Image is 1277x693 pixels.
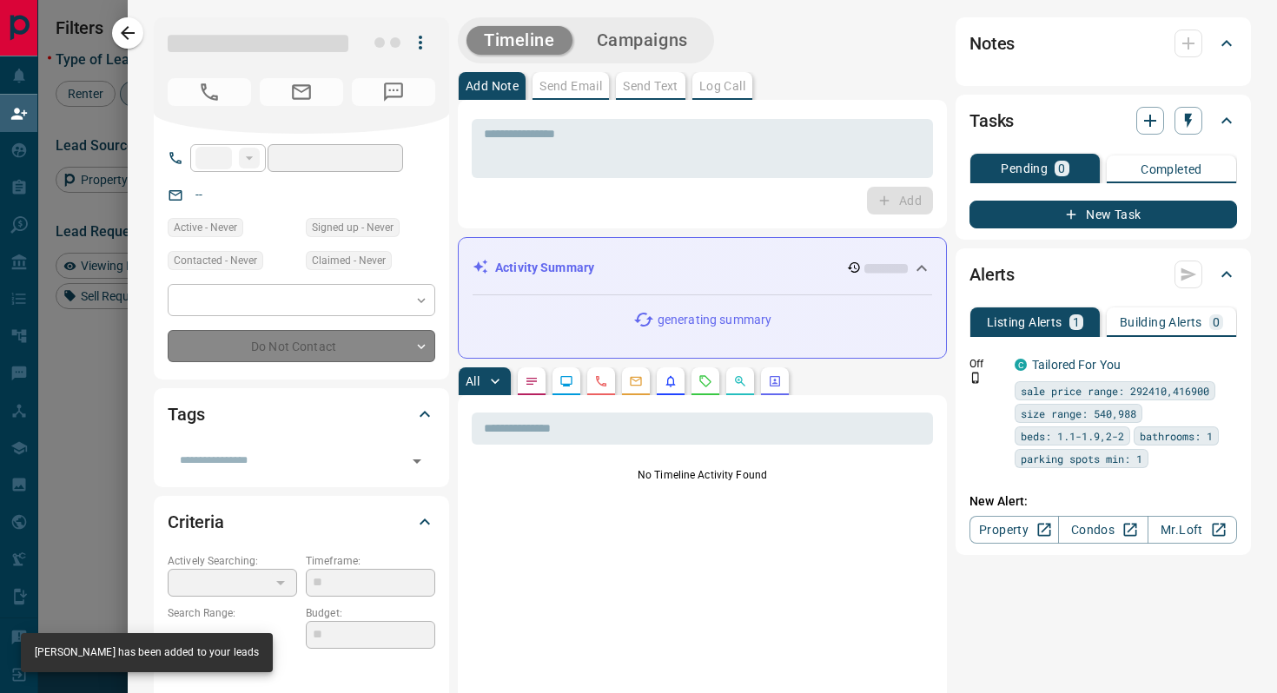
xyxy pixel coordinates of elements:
[1073,316,1080,328] p: 1
[168,605,297,621] p: Search Range:
[473,252,932,284] div: Activity Summary
[525,374,539,388] svg: Notes
[168,78,251,106] span: No Number
[352,78,435,106] span: No Number
[168,400,204,428] h2: Tags
[1001,162,1048,175] p: Pending
[969,254,1237,295] div: Alerts
[1058,162,1065,175] p: 0
[35,638,259,667] div: [PERSON_NAME] has been added to your leads
[1141,163,1202,175] p: Completed
[405,449,429,473] button: Open
[1058,516,1148,544] a: Condos
[168,330,435,362] div: Do Not Contact
[306,605,435,621] p: Budget:
[1015,359,1027,371] div: condos.ca
[969,107,1014,135] h2: Tasks
[969,372,982,384] svg: Push Notification Only
[312,219,394,236] span: Signed up - Never
[969,23,1237,64] div: Notes
[1021,450,1142,467] span: parking spots min: 1
[1021,405,1136,422] span: size range: 540,988
[1032,358,1121,372] a: Tailored For You
[698,374,712,388] svg: Requests
[733,374,747,388] svg: Opportunities
[969,100,1237,142] div: Tasks
[1148,516,1237,544] a: Mr.Loft
[1021,427,1124,445] span: beds: 1.1-1.9,2-2
[466,80,519,92] p: Add Note
[629,374,643,388] svg: Emails
[466,375,480,387] p: All
[1120,316,1202,328] p: Building Alerts
[260,78,343,106] span: No Email
[495,259,594,277] p: Activity Summary
[1213,316,1220,328] p: 0
[174,252,257,269] span: Contacted - Never
[168,508,224,536] h2: Criteria
[969,516,1059,544] a: Property
[1140,427,1213,445] span: bathrooms: 1
[594,374,608,388] svg: Calls
[472,467,933,483] p: No Timeline Activity Found
[969,492,1237,511] p: New Alert:
[969,261,1015,288] h2: Alerts
[306,553,435,569] p: Timeframe:
[969,30,1015,57] h2: Notes
[987,316,1062,328] p: Listing Alerts
[664,374,678,388] svg: Listing Alerts
[195,188,202,201] a: --
[168,553,297,569] p: Actively Searching:
[174,219,237,236] span: Active - Never
[168,501,435,543] div: Criteria
[969,201,1237,228] button: New Task
[466,26,572,55] button: Timeline
[168,658,435,674] p: Areas Searched:
[658,311,771,329] p: generating summary
[1021,382,1209,399] span: sale price range: 292410,416900
[312,252,386,269] span: Claimed - Never
[579,26,705,55] button: Campaigns
[168,621,297,650] p: -- - --
[969,356,1004,372] p: Off
[559,374,573,388] svg: Lead Browsing Activity
[768,374,782,388] svg: Agent Actions
[168,393,435,435] div: Tags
